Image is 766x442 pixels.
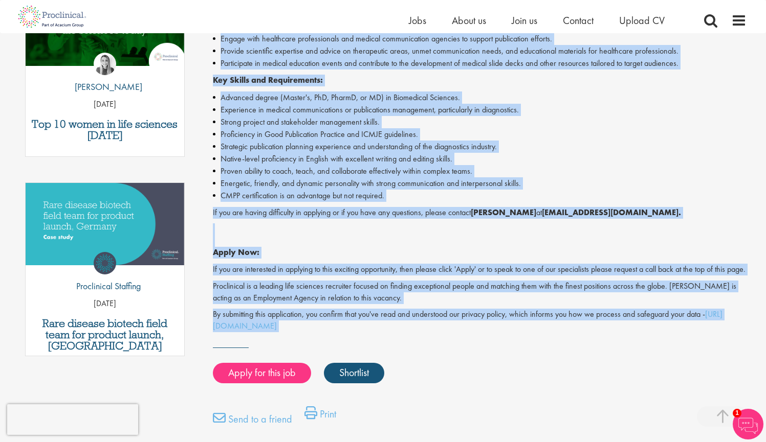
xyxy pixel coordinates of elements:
[619,14,665,27] a: Upload CV
[213,264,747,275] p: If you are interested in applying to this exciting opportunity, then please click 'Apply' or to s...
[26,99,185,110] p: [DATE]
[409,14,426,27] a: Jobs
[213,177,747,190] li: Energetic, friendly, and dynamic personality with strong communication and interpersonal skills.
[213,165,747,177] li: Proven ability to coach, teach, and collaborate effectively within complex teams.
[213,141,747,153] li: Strategic publication planning experience and understanding of the diagnostics industry.
[213,309,747,332] p: By submitting this application, you confirm that you've read and understood our privacy policy, w...
[67,80,142,94] p: [PERSON_NAME]
[542,207,681,218] strong: [EMAIL_ADDRESS][DOMAIN_NAME].
[213,104,747,116] li: Experience in medical communications or publications management, particularly in diagnostics.
[213,309,723,331] a: [URL][DOMAIN_NAME]
[213,153,747,165] li: Native-level proficiency in English with excellent writing and editing skills.
[213,411,292,432] a: Send to a friend
[213,190,747,202] li: CMPP certification is an advantage but not required.
[304,406,336,427] a: Print
[213,247,259,258] strong: Apply Now:
[213,207,747,219] p: If you are having difficulty in applying or if you have any questions, please contact at
[563,14,594,27] a: Contact
[69,280,141,293] p: Proclinical Staffing
[471,207,536,218] strong: [PERSON_NAME]
[94,53,116,75] img: Hannah Burke
[213,281,747,304] p: Proclinical is a leading life sciences recruiter focused on finding exceptional people and matchi...
[213,128,747,141] li: Proficiency in Good Publication Practice and ICMJE guidelines.
[213,116,747,128] li: Strong project and stakeholder management skills.
[512,14,537,27] a: Join us
[67,53,142,99] a: Hannah Burke [PERSON_NAME]
[213,75,323,85] strong: Key Skills and Requirements:
[213,91,747,104] li: Advanced degree (Master's, PhD, PharmD, or MD) in Biomedical Sciences.
[452,14,486,27] a: About us
[94,252,116,274] img: Proclinical Staffing
[26,183,185,273] a: Link to a post
[26,298,185,310] p: [DATE]
[31,318,180,352] a: Rare disease biotech field team for product launch, [GEOGRAPHIC_DATA]
[7,404,138,435] iframe: reCAPTCHA
[31,119,180,141] a: Top 10 women in life sciences [DATE]
[213,33,747,45] li: Engage with healthcare professionals and medical communication agencies to support publication ef...
[213,363,311,383] a: Apply for this job
[733,409,763,439] img: Chatbot
[69,252,141,298] a: Proclinical Staffing Proclinical Staffing
[324,363,384,383] a: Shortlist
[213,45,747,57] li: Provide scientific expertise and advice on therapeutic areas, unmet communication needs, and educ...
[733,409,741,417] span: 1
[213,57,747,69] li: Participate in medical education events and contribute to the development of medical slide decks ...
